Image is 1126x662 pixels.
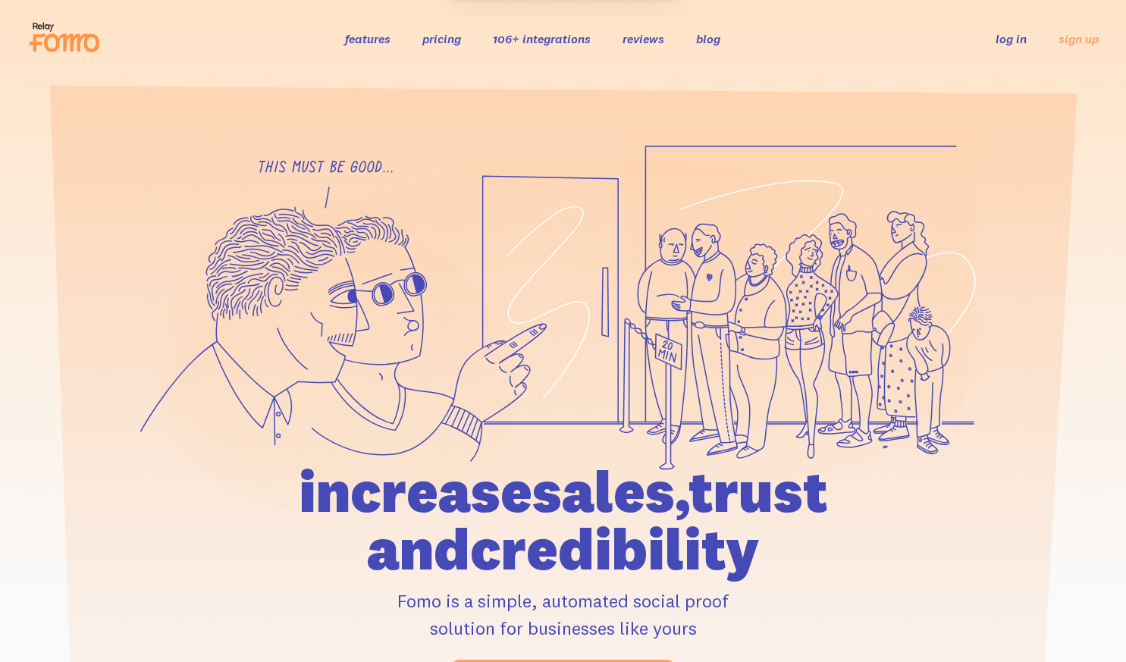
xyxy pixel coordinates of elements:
[493,31,591,46] a: 106+ integrations
[422,31,461,46] a: pricing
[696,31,720,46] a: blog
[623,31,664,46] a: reviews
[996,31,1027,46] a: log in
[212,463,914,578] h1: increase sales, trust and credibility
[345,31,390,46] a: features
[212,587,914,642] p: Fomo is a simple, automated social proof solution for businesses like yours
[1059,31,1099,47] a: sign up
